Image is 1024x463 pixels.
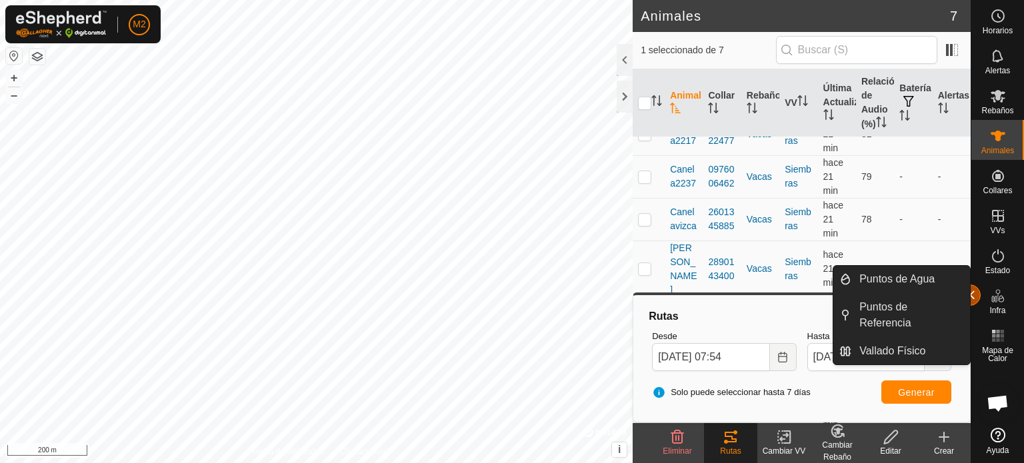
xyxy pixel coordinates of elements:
[981,147,1014,155] span: Animales
[950,6,957,26] span: 7
[652,330,796,343] label: Desde
[785,256,811,281] a: Siembras
[776,36,937,64] input: Buscar (S)
[989,306,1005,314] span: Infra
[833,294,970,336] li: Puntos de Referencia
[823,111,834,122] p-sorticon: Activar para ordenar
[898,387,935,398] span: Generar
[933,240,971,297] td: -
[823,200,843,238] span: 3 sept 2025, 7:33
[247,446,324,458] a: Política de Privacidad
[641,43,775,57] span: 1 seleccionado de 7
[983,187,1012,195] span: Collares
[704,445,757,457] div: Rutas
[859,271,935,287] span: Puntos de Agua
[894,155,932,198] td: -
[663,446,691,456] span: Eliminar
[785,398,811,423] a: Siembras
[981,107,1013,115] span: Rebaños
[861,129,872,139] span: 81
[987,446,1009,454] span: Ayuda
[741,69,779,137] th: Rebaño
[985,67,1010,75] span: Alertas
[747,262,774,276] div: Vacas
[983,27,1013,35] span: Horarios
[797,97,808,108] p-sorticon: Activar para ordenar
[708,163,735,191] div: 0976006462
[933,155,971,198] td: -
[341,446,385,458] a: Contáctenos
[859,299,962,331] span: Puntos de Referencia
[978,383,1018,423] a: Chat abierto
[779,69,817,137] th: VV
[933,198,971,240] td: -
[670,241,697,297] span: [PERSON_NAME]
[747,105,757,115] p-sorticon: Activar para ordenar
[861,214,872,225] span: 78
[818,69,856,137] th: Última Actualización
[851,266,970,292] a: Puntos de Agua
[823,157,843,196] span: 3 sept 2025, 7:32
[823,115,843,153] span: 3 sept 2025, 7:32
[990,227,1005,234] span: VVs
[785,164,811,189] a: Siembras
[851,294,970,336] a: Puntos de Referencia
[864,445,917,457] div: Editar
[708,105,719,115] p-sorticon: Activar para ordenar
[703,69,741,137] th: Collar
[16,11,107,38] img: Logo Gallagher
[6,70,22,86] button: +
[811,439,864,463] div: Cambiar Rebaño
[641,8,950,24] h2: Animales
[938,105,949,115] p-sorticon: Activar para ordenar
[881,380,951,404] button: Generar
[770,343,797,371] button: Choose Date
[785,207,811,231] a: Siembras
[859,343,925,359] span: Vallado Físico
[833,338,970,364] li: Vallado Físico
[652,386,811,399] span: Solo puede seleccionar hasta 7 días
[618,444,621,455] span: i
[856,69,894,137] th: Relación de Audio (%)
[894,69,932,137] th: Batería
[975,346,1021,362] span: Mapa de Calor
[670,205,697,233] span: Canelavizca
[861,263,872,274] span: 74
[894,240,932,297] td: -
[29,49,45,65] button: Capas del Mapa
[985,266,1010,274] span: Estado
[757,445,811,457] div: Cambiar VV
[647,308,957,324] div: Rutas
[861,171,872,182] span: 79
[708,255,735,283] div: 2890143400
[899,112,910,123] p-sorticon: Activar para ordenar
[612,442,627,457] button: i
[665,69,703,137] th: Animal
[971,422,1024,460] a: Ayuda
[6,87,22,103] button: –
[833,266,970,292] li: Puntos de Agua
[894,198,932,240] td: -
[933,69,971,137] th: Alertas
[807,330,951,343] label: Hasta
[823,249,843,288] span: 3 sept 2025, 7:32
[6,48,22,64] button: Restablecer Mapa
[651,97,662,108] p-sorticon: Activar para ordenar
[747,170,774,184] div: Vacas
[708,205,735,233] div: 2601345885
[876,119,887,129] p-sorticon: Activar para ordenar
[747,213,774,227] div: Vacas
[133,17,145,31] span: M2
[670,163,697,191] span: Canela2237
[670,105,681,115] p-sorticon: Activar para ordenar
[851,338,970,364] a: Vallado Físico
[917,445,971,457] div: Crear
